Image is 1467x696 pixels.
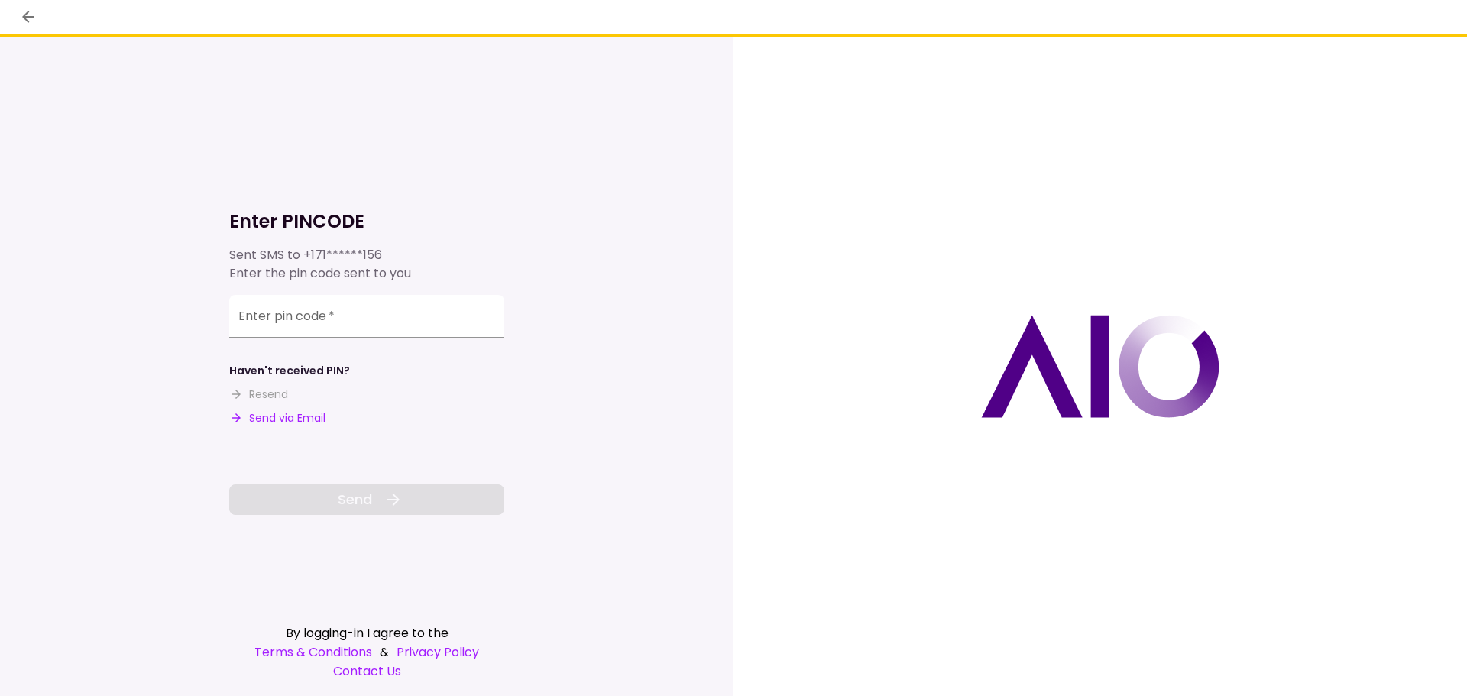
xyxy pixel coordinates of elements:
button: Send via Email [229,410,325,426]
img: AIO logo [981,315,1219,418]
div: Sent SMS to Enter the pin code sent to you [229,246,504,283]
a: Contact Us [229,662,504,681]
button: back [15,4,41,30]
span: Send [338,489,372,510]
div: & [229,643,504,662]
h1: Enter PINCODE [229,209,504,234]
button: Send [229,484,504,515]
div: Haven't received PIN? [229,363,350,379]
a: Privacy Policy [397,643,479,662]
a: Terms & Conditions [254,643,372,662]
button: Resend [229,387,288,403]
div: By logging-in I agree to the [229,623,504,643]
